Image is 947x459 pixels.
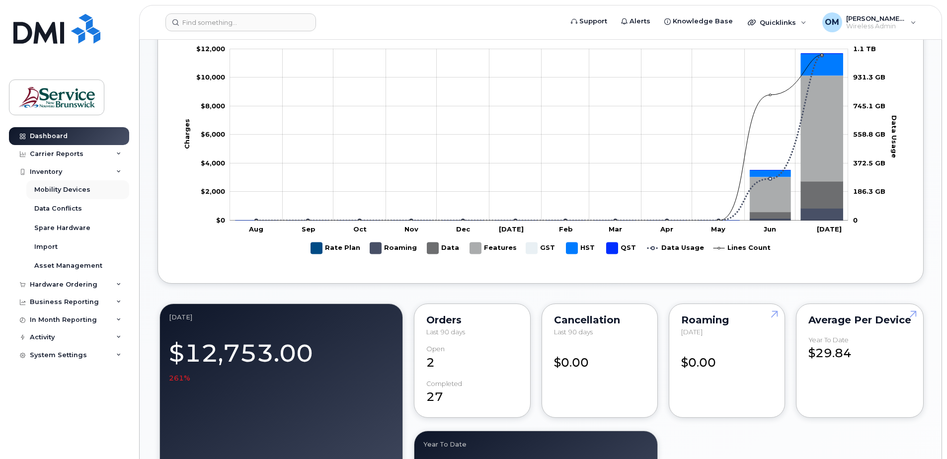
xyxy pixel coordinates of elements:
g: $0 [201,159,225,167]
g: QST [236,54,843,221]
span: Knowledge Base [673,16,733,26]
g: $0 [196,45,225,53]
g: Legend [311,238,771,258]
tspan: Sep [302,225,316,233]
g: $0 [201,130,225,138]
g: Roaming [236,208,843,221]
g: Chart [183,45,899,258]
span: [DATE] [681,328,703,336]
div: 27 [426,380,518,406]
div: 2 [426,345,518,371]
span: OM [825,16,839,28]
tspan: Nov [404,225,418,233]
g: GST [526,238,556,258]
a: Alerts [614,11,657,31]
g: $0 [201,187,225,195]
g: Data Usage [647,238,704,258]
tspan: Charges [183,119,191,149]
g: Features [470,238,517,258]
div: Open [426,345,445,353]
tspan: $2,000 [201,187,225,195]
tspan: Data Usage [890,115,898,157]
g: QST [607,238,637,258]
tspan: Apr [660,225,673,233]
tspan: Dec [456,225,471,233]
div: Cancellation [554,316,645,324]
g: Rate Plan [311,238,360,258]
tspan: $0 [216,216,225,224]
tspan: Feb [559,225,573,233]
span: 261% [169,373,190,383]
tspan: Aug [248,225,263,233]
tspan: [DATE] [499,225,524,233]
g: Lines Count [713,238,771,258]
tspan: $10,000 [196,73,225,81]
tspan: Mar [609,225,622,233]
div: $29.84 [808,336,911,362]
span: Wireless Admin [846,22,906,30]
span: [PERSON_NAME] (DNRED/MRNDE-DAAF/MAAP) [846,14,906,22]
tspan: 558.8 GB [853,130,885,138]
tspan: 1.1 TB [853,45,876,53]
tspan: [DATE] [817,225,842,233]
g: Features [236,76,843,221]
div: Average per Device [808,316,911,324]
span: Support [579,16,607,26]
tspan: 186.3 GB [853,187,885,195]
tspan: $8,000 [201,102,225,110]
div: $0.00 [554,345,645,371]
span: Alerts [630,16,650,26]
tspan: $12,000 [196,45,225,53]
div: completed [426,380,462,387]
g: HST [566,238,597,258]
g: Roaming [370,238,417,258]
div: Roaming [681,316,773,324]
div: Oliveira, Michael (DNRED/MRNDE-DAAF/MAAP) [815,12,923,32]
tspan: $4,000 [201,159,225,167]
tspan: 372.5 GB [853,159,885,167]
g: Data [427,238,460,258]
tspan: Jun [764,225,776,233]
tspan: 931.3 GB [853,73,885,81]
div: $0.00 [681,345,773,371]
div: Quicklinks [741,12,813,32]
div: Year to Date [808,336,849,344]
a: Knowledge Base [657,11,740,31]
div: $12,753.00 [169,333,394,383]
span: Last 90 days [426,328,465,336]
span: Quicklinks [760,18,796,26]
span: Last 90 days [554,328,593,336]
g: Data [236,181,843,221]
tspan: Oct [353,225,367,233]
div: July 2025 [169,313,394,321]
tspan: $6,000 [201,130,225,138]
tspan: 0 [853,216,858,224]
div: Orders [426,316,518,324]
tspan: May [711,225,725,233]
g: $0 [201,102,225,110]
g: $0 [196,73,225,81]
a: Support [564,11,614,31]
tspan: 745.1 GB [853,102,885,110]
div: Year to Date [423,440,648,448]
input: Find something... [165,13,316,31]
